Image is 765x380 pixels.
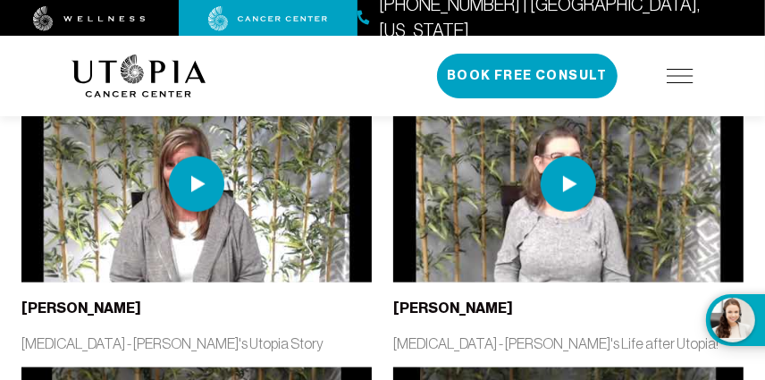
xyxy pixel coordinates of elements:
p: [MEDICAL_DATA] - [PERSON_NAME]'s Utopia Story [21,334,372,353]
b: [PERSON_NAME] [393,300,513,317]
img: play icon [541,156,596,212]
img: wellness [33,6,146,31]
img: logo [71,55,206,97]
p: [MEDICAL_DATA] - [PERSON_NAME]'s Life after Utopia! [393,334,744,353]
img: play icon [169,156,224,212]
button: Book Free Consult [437,54,618,98]
img: thumbnail [393,85,744,283]
img: thumbnail [21,85,372,283]
img: icon-hamburger [667,69,694,83]
b: [PERSON_NAME] [21,300,141,317]
img: cancer center [208,6,328,31]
